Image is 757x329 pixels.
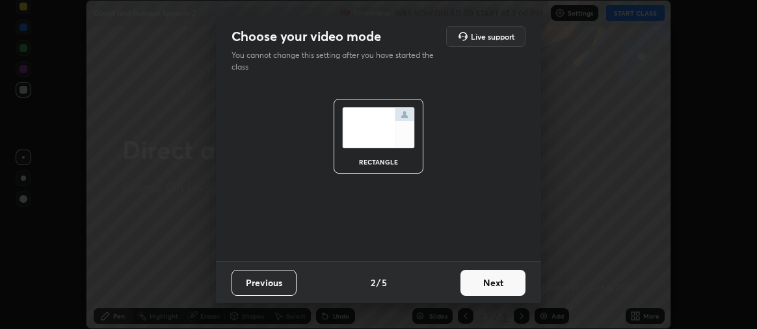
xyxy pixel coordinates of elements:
button: Next [460,270,525,296]
h5: Live support [471,33,514,40]
h4: 2 [371,276,375,289]
h4: 5 [382,276,387,289]
div: rectangle [352,159,405,165]
h2: Choose your video mode [232,28,381,45]
img: normalScreenIcon.ae25ed63.svg [342,107,415,148]
button: Previous [232,270,297,296]
p: You cannot change this setting after you have started the class [232,49,442,73]
h4: / [377,276,380,289]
